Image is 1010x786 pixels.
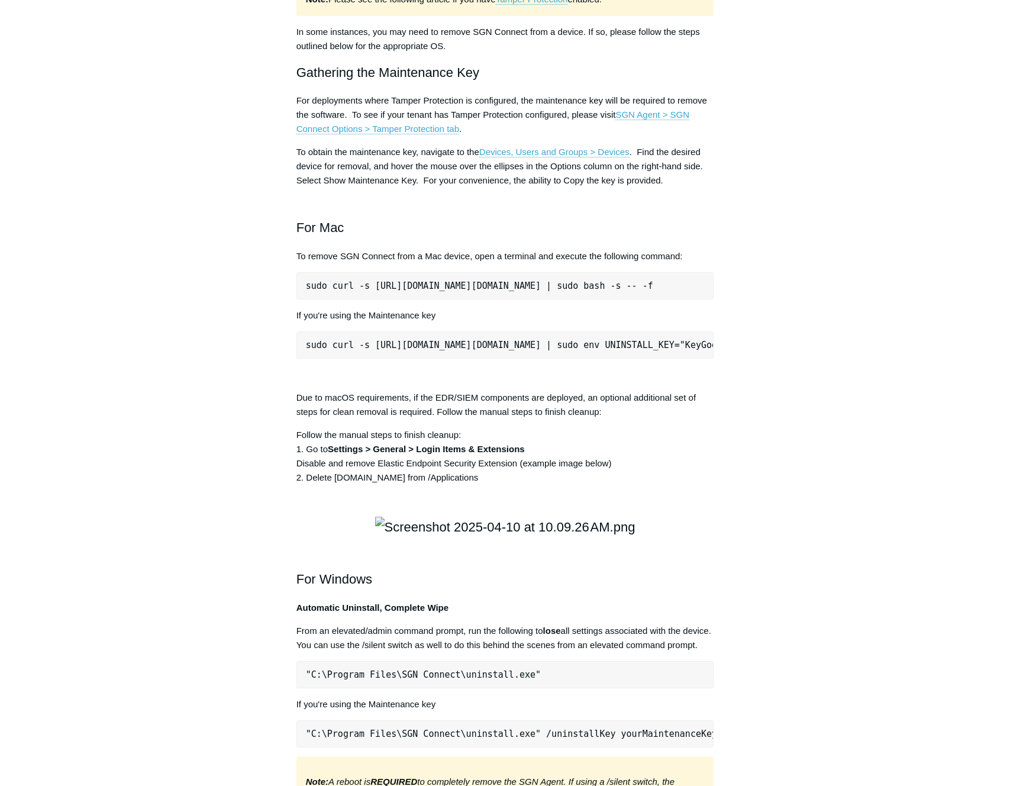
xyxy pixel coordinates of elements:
p: Follow the manual steps to finish cleanup: 1. Go to Disable and remove Elastic Endpoint Security ... [296,428,714,485]
span: From an elevated/admin command prompt, run the following to all settings associated with the devi... [296,626,711,650]
p: To remove SGN Connect from a Mac device, open a terminal and execute the following command: [296,249,714,263]
p: For deployments where Tamper Protection is configured, the maintenance key will be required to re... [296,94,714,136]
img: Screenshot 2025-04-10 at 10.09.26 AM.png [375,517,635,537]
h2: For Mac [296,196,714,238]
h2: Gathering the Maintenance Key [296,62,714,83]
strong: Settings > General > Login Items & Extensions [328,444,525,454]
p: If you're using the Maintenance key [296,697,714,711]
strong: Automatic Uninstall, Complete Wipe [296,603,448,613]
pre: "C:\Program Files\SGN Connect\uninstall.exe" /uninstallKey yourMaintenanceKeyHere [296,720,714,748]
pre: sudo curl -s [URL][DOMAIN_NAME][DOMAIN_NAME] | sudo bash -s -- -f [296,272,714,299]
span: "C:\Program Files\SGN Connect\uninstall.exe" [306,669,541,680]
strong: lose [543,626,561,636]
pre: sudo curl -s [URL][DOMAIN_NAME][DOMAIN_NAME] | sudo env UNINSTALL_KEY="KeyGoesHere" bash -s -- -f [296,331,714,359]
h2: For Windows [296,548,714,589]
p: If you're using the Maintenance key [296,308,714,323]
a: Devices, Users and Groups > Devices [479,147,630,157]
p: In some instances, you may need to remove SGN Connect from a device. If so, please follow the ste... [296,25,714,53]
p: To obtain the maintenance key, navigate to the . Find the desired device for removal, and hover t... [296,145,714,188]
p: Due to macOS requirements, if the EDR/SIEM components are deployed, an optional additional set of... [296,391,714,419]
